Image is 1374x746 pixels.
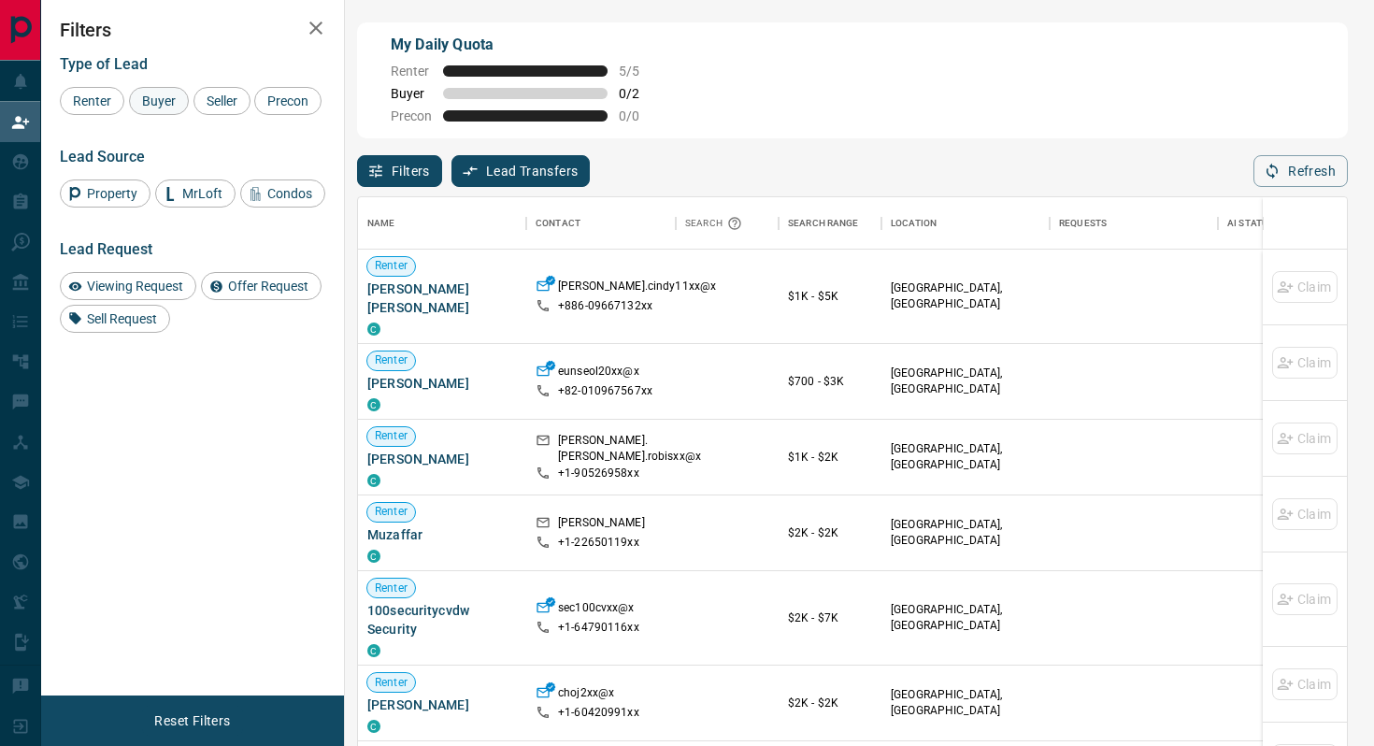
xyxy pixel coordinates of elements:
[60,87,124,115] div: Renter
[367,720,380,733] div: condos.ca
[451,155,591,187] button: Lead Transfers
[254,87,322,115] div: Precon
[367,428,415,444] span: Renter
[1227,197,1274,250] div: AI Status
[891,366,1040,397] p: [GEOGRAPHIC_DATA], [GEOGRAPHIC_DATA]
[176,186,229,201] span: MrLoft
[367,374,517,393] span: [PERSON_NAME]
[391,86,432,101] span: Buyer
[367,197,395,250] div: Name
[60,272,196,300] div: Viewing Request
[788,373,872,390] p: $700 - $3K
[891,441,1040,473] p: [GEOGRAPHIC_DATA], [GEOGRAPHIC_DATA]
[1253,155,1348,187] button: Refresh
[367,550,380,563] div: condos.ca
[60,240,152,258] span: Lead Request
[788,610,872,626] p: $2K - $7K
[367,398,380,411] div: condos.ca
[193,87,250,115] div: Seller
[788,197,859,250] div: Search Range
[391,34,660,56] p: My Daily Quota
[80,279,190,294] span: Viewing Request
[142,705,242,737] button: Reset Filters
[558,433,701,465] p: [PERSON_NAME].[PERSON_NAME].robisxx@x
[891,280,1040,312] p: [GEOGRAPHIC_DATA], [GEOGRAPHIC_DATA]
[261,93,315,108] span: Precon
[60,305,170,333] div: Sell Request
[558,279,716,298] p: [PERSON_NAME].cindy11xx@x
[558,600,635,620] p: sec100cvxx@x
[66,93,118,108] span: Renter
[685,197,747,250] div: Search
[201,272,322,300] div: Offer Request
[60,19,325,41] h2: Filters
[619,86,660,101] span: 0 / 2
[60,179,150,208] div: Property
[367,581,415,596] span: Renter
[358,197,526,250] div: Name
[367,352,415,368] span: Renter
[788,695,872,711] p: $2K - $2K
[367,280,517,317] span: [PERSON_NAME][PERSON_NAME]
[891,687,1040,719] p: [GEOGRAPHIC_DATA], [GEOGRAPHIC_DATA]
[367,504,415,520] span: Renter
[367,675,415,691] span: Renter
[357,155,442,187] button: Filters
[136,93,182,108] span: Buyer
[222,279,315,294] span: Offer Request
[367,696,517,714] span: [PERSON_NAME]
[391,64,432,79] span: Renter
[558,685,614,705] p: choj2xx@x
[558,466,639,481] p: +1- 90526958xx
[891,602,1040,634] p: [GEOGRAPHIC_DATA], [GEOGRAPHIC_DATA]
[1050,197,1218,250] div: Requests
[240,179,325,208] div: Condos
[788,288,872,305] p: $1K - $5K
[367,474,380,487] div: condos.ca
[558,620,639,636] p: +1- 64790116xx
[200,93,244,108] span: Seller
[367,258,415,274] span: Renter
[526,197,676,250] div: Contact
[261,186,319,201] span: Condos
[619,64,660,79] span: 5 / 5
[558,515,645,535] p: [PERSON_NAME]
[367,323,380,336] div: condos.ca
[558,535,639,551] p: +1- 22650119xx
[558,298,652,314] p: +886- 09667132xx
[60,148,145,165] span: Lead Source
[155,179,236,208] div: MrLoft
[80,311,164,326] span: Sell Request
[367,525,517,544] span: Muzaffar
[891,517,1040,549] p: [GEOGRAPHIC_DATA], [GEOGRAPHIC_DATA]
[788,449,872,466] p: $1K - $2K
[619,108,660,123] span: 0 / 0
[367,644,380,657] div: condos.ca
[391,108,432,123] span: Precon
[558,383,652,399] p: +82- 010967567xx
[788,524,872,541] p: $2K - $2K
[536,197,580,250] div: Contact
[367,601,517,638] span: 100securitycvdw Security
[80,186,144,201] span: Property
[891,197,937,250] div: Location
[881,197,1050,250] div: Location
[779,197,881,250] div: Search Range
[558,705,639,721] p: +1- 60420991xx
[129,87,189,115] div: Buyer
[60,55,148,73] span: Type of Lead
[1059,197,1107,250] div: Requests
[558,364,639,383] p: eunseol20xx@x
[367,450,517,468] span: [PERSON_NAME]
